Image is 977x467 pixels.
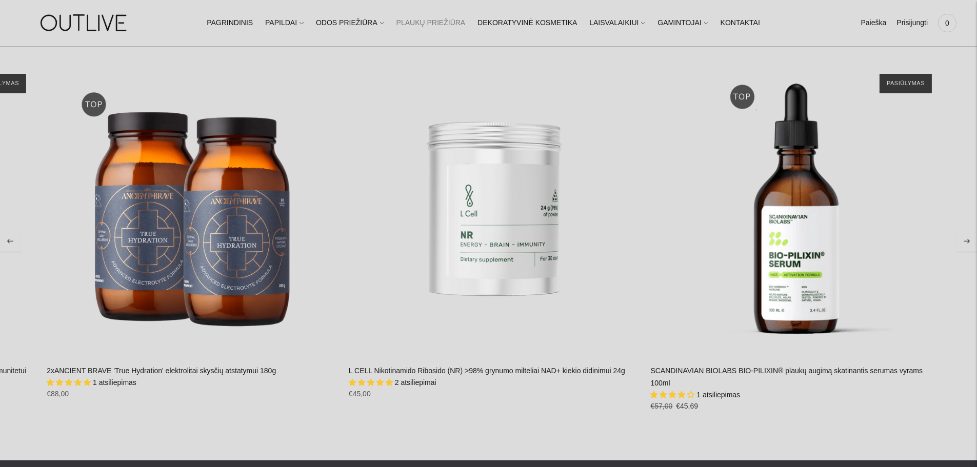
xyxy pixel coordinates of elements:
span: 1 atsiliepimas [696,391,740,399]
span: 5.00 stars [349,378,395,387]
s: €57,00 [650,402,672,410]
span: 5.00 stars [47,378,93,387]
span: €45,00 [349,390,371,398]
span: €45,69 [676,402,698,410]
span: 2 atsiliepimai [395,378,436,387]
a: DEKORATYVINĖ KOSMETIKA [477,12,577,34]
a: PAPILDAI [265,12,304,34]
a: SCANDINAVIAN BIOLABS BIO-PILIXIN® plaukų augimą skatinantis serumas vyrams 100ml [650,64,942,355]
a: 2xANCIENT BRAVE 'True Hydration' elektrolitai skysčių atstatymui 180g [47,367,276,375]
a: KONTAKTAI [721,12,760,34]
a: ODOS PRIEŽIŪRA [316,12,384,34]
a: 2xANCIENT BRAVE 'True Hydration' elektrolitai skysčių atstatymui 180g [47,64,338,355]
span: 4.00 stars [650,391,696,399]
a: GAMINTOJAI [657,12,708,34]
a: Paieška [861,12,886,34]
a: LAISVALAIKIUI [589,12,645,34]
img: OUTLIVE [21,5,149,40]
a: PAGRINDINIS [207,12,253,34]
a: SCANDINAVIAN BIOLABS BIO-PILIXIN® plaukų augimą skatinantis serumas vyrams 100ml [650,367,923,387]
a: L CELL Nikotinamido Ribosido (NR) >98% grynumo milteliai NAD+ kiekio didinimui 24g [349,367,625,375]
button: Move to next carousel slide [956,231,977,252]
a: Prisijungti [896,12,928,34]
a: PLAUKŲ PRIEŽIŪRA [396,12,466,34]
a: L CELL Nikotinamido Ribosido (NR) >98% grynumo milteliai NAD+ kiekio didinimui 24g [349,64,641,355]
span: 0 [940,16,954,30]
a: 0 [938,12,956,34]
span: €88,00 [47,390,69,398]
span: 1 atsiliepimas [93,378,136,387]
